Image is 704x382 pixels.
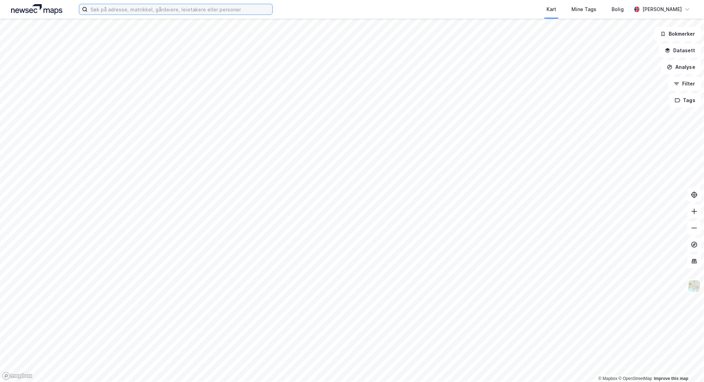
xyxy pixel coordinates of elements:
[612,5,624,13] div: Bolig
[88,4,272,15] input: Søk på adresse, matrikkel, gårdeiere, leietakere eller personer
[547,5,556,13] div: Kart
[654,376,688,381] a: Improve this map
[11,4,62,15] img: logo.a4113a55bc3d86da70a041830d287a7e.svg
[669,349,704,382] div: Kontrollprogram for chat
[619,376,652,381] a: OpenStreetMap
[659,44,701,57] button: Datasett
[669,93,701,107] button: Tags
[661,60,701,74] button: Analyse
[642,5,682,13] div: [PERSON_NAME]
[668,77,701,91] button: Filter
[2,372,33,380] a: Mapbox homepage
[571,5,596,13] div: Mine Tags
[669,349,704,382] iframe: Chat Widget
[598,376,617,381] a: Mapbox
[655,27,701,41] button: Bokmerker
[688,280,701,293] img: Z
